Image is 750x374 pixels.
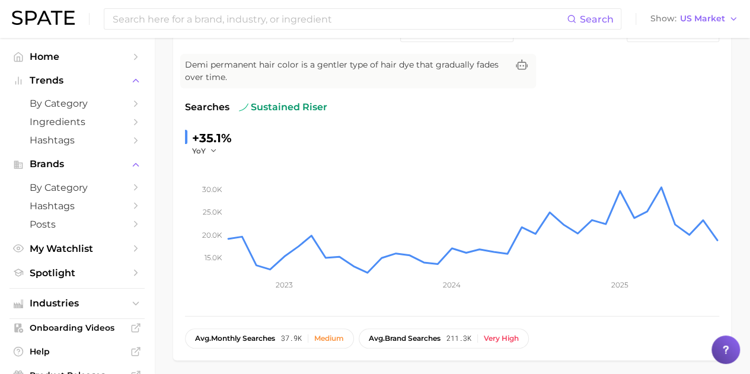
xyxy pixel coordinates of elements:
span: monthly searches [195,334,275,343]
tspan: 30.0k [202,184,222,193]
a: Help [9,343,145,360]
span: Industries [30,298,125,309]
a: Onboarding Videos [9,319,145,337]
a: Hashtags [9,197,145,215]
tspan: 15.0k [205,253,222,262]
span: My Watchlist [30,243,125,254]
tspan: 20.0k [202,230,222,239]
span: Trends [30,75,125,86]
a: Ingredients [9,113,145,131]
span: Posts [30,219,125,230]
span: 37.9k [281,334,302,343]
span: 211.3k [446,334,471,343]
div: Very high [484,334,519,343]
span: Ingredients [30,116,125,127]
a: by Category [9,178,145,197]
span: Brands [30,159,125,170]
span: by Category [30,98,125,109]
img: sustained riser [239,103,248,112]
a: Hashtags [9,131,145,149]
span: by Category [30,182,125,193]
h1: demi permanent hair color [185,25,391,39]
button: ShowUS Market [647,11,741,27]
span: US Market [680,15,725,22]
img: SPATE [12,11,75,25]
span: Search [580,14,614,25]
tspan: 2024 [443,280,461,289]
abbr: average [195,334,211,343]
button: Industries [9,295,145,312]
input: Search here for a brand, industry, or ingredient [111,9,567,29]
span: brand searches [369,334,441,343]
a: Home [9,47,145,66]
tspan: 25.0k [203,207,222,216]
button: YoY [192,146,218,156]
a: Spotlight [9,264,145,282]
span: YoY [192,146,206,156]
button: avg.brand searches211.3kVery high [359,328,529,349]
span: Searches [185,100,229,114]
span: Home [30,51,125,62]
div: +35.1% [192,129,232,148]
a: Posts [9,215,145,234]
span: sustained riser [239,100,327,114]
tspan: 2025 [611,280,628,289]
span: Spotlight [30,267,125,279]
span: Onboarding Videos [30,322,125,333]
span: Demi permanent hair color is a gentler type of hair dye that gradually fades over time. [185,59,508,84]
div: Medium [314,334,344,343]
button: avg.monthly searches37.9kMedium [185,328,354,349]
span: Hashtags [30,200,125,212]
span: Hashtags [30,135,125,146]
a: My Watchlist [9,239,145,258]
abbr: average [369,334,385,343]
span: Show [650,15,676,22]
a: by Category [9,94,145,113]
button: Brands [9,155,145,173]
span: Help [30,346,125,357]
tspan: 2023 [276,280,293,289]
button: Trends [9,72,145,89]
